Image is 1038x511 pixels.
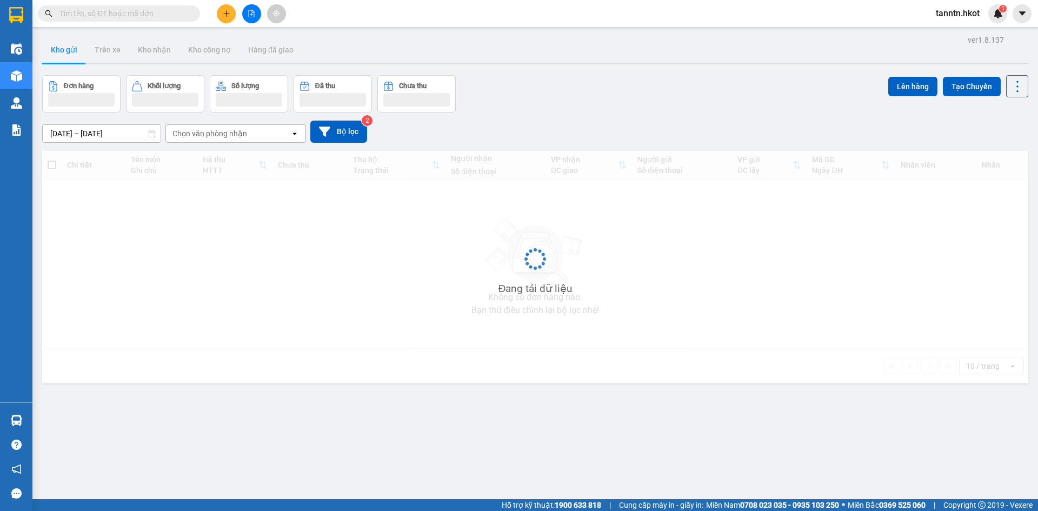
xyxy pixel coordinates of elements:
[11,464,22,474] span: notification
[842,503,845,507] span: ⚪️
[59,8,187,19] input: Tìm tên, số ĐT hoặc mã đơn
[555,501,601,509] strong: 1900 633 818
[993,9,1003,18] img: icon-new-feature
[11,488,22,499] span: message
[64,82,94,90] div: Đơn hàng
[242,4,261,23] button: file-add
[210,75,288,112] button: Số lượng
[43,125,161,142] input: Select a date range.
[362,115,372,126] sup: 2
[290,129,299,138] svg: open
[267,4,286,23] button: aim
[179,37,239,63] button: Kho công nợ
[848,499,926,511] span: Miền Bắc
[86,37,129,63] button: Trên xe
[1001,5,1004,12] span: 1
[223,10,230,17] span: plus
[740,501,839,509] strong: 0708 023 035 - 0935 103 250
[978,501,986,509] span: copyright
[310,121,367,143] button: Bộ lọc
[11,124,22,136] img: solution-icon
[129,37,179,63] button: Kho nhận
[42,37,86,63] button: Kho gửi
[1017,9,1027,18] span: caret-down
[498,281,573,297] div: Đang tải dữ liệu
[11,70,22,82] img: warehouse-icon
[148,82,181,90] div: Khối lượng
[934,499,935,511] span: |
[619,499,703,511] span: Cung cấp máy in - giấy in:
[42,75,121,112] button: Đơn hàng
[217,4,236,23] button: plus
[231,82,259,90] div: Số lượng
[172,128,247,139] div: Chọn văn phòng nhận
[11,440,22,450] span: question-circle
[11,97,22,109] img: warehouse-icon
[9,7,23,23] img: logo-vxr
[11,43,22,55] img: warehouse-icon
[248,10,255,17] span: file-add
[943,77,1001,96] button: Tạo Chuyến
[999,5,1007,12] sup: 1
[1013,4,1032,23] button: caret-down
[502,499,601,511] span: Hỗ trợ kỹ thuật:
[272,10,280,17] span: aim
[706,499,839,511] span: Miền Nam
[315,82,335,90] div: Đã thu
[11,415,22,426] img: warehouse-icon
[879,501,926,509] strong: 0369 525 060
[45,10,52,17] span: search
[377,75,456,112] button: Chưa thu
[239,37,302,63] button: Hàng đã giao
[888,77,937,96] button: Lên hàng
[399,82,427,90] div: Chưa thu
[609,499,611,511] span: |
[294,75,372,112] button: Đã thu
[968,34,1004,46] div: ver 1.8.137
[927,6,988,20] span: tanntn.hkot
[126,75,204,112] button: Khối lượng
